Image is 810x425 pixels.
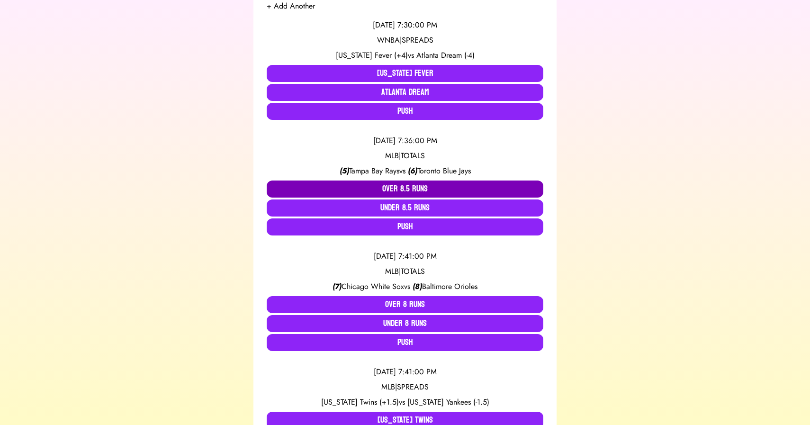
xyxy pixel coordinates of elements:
[267,165,543,177] div: vs
[267,315,543,332] button: Under 8 Runs
[267,381,543,393] div: MLB | SPREADS
[340,165,349,176] span: ( 5 )
[267,0,315,12] button: + Add Another
[342,281,404,292] span: Chicago White Sox
[267,84,543,101] button: Atlanta Dream
[267,103,543,120] button: Push
[349,165,399,176] span: Tampa Bay Rays
[407,397,489,407] span: [US_STATE] Yankees (-1.5)
[267,65,543,82] button: [US_STATE] Fever
[267,199,543,217] button: Under 8.5 Runs
[336,50,408,61] span: [US_STATE] Fever (+4)
[267,181,543,198] button: Over 8.5 Runs
[267,19,543,31] div: [DATE] 7:30:00 PM
[408,165,417,176] span: ( 6 )
[267,135,543,146] div: [DATE] 7:36:00 PM
[267,35,543,46] div: WNBA | SPREADS
[267,334,543,351] button: Push
[267,218,543,235] button: Push
[267,366,543,378] div: [DATE] 7:41:00 PM
[267,281,543,292] div: vs
[267,251,543,262] div: [DATE] 7:41:00 PM
[416,50,475,61] span: Atlanta Dream (-4)
[267,150,543,162] div: MLB | TOTALS
[333,281,342,292] span: ( 7 )
[422,281,477,292] span: Baltimore Orioles
[267,50,543,61] div: vs
[267,296,543,313] button: Over 8 Runs
[267,266,543,277] div: MLB | TOTALS
[413,281,422,292] span: ( 8 )
[417,165,471,176] span: Toronto Blue Jays
[267,397,543,408] div: vs
[321,397,399,407] span: [US_STATE] Twins (+1.5)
